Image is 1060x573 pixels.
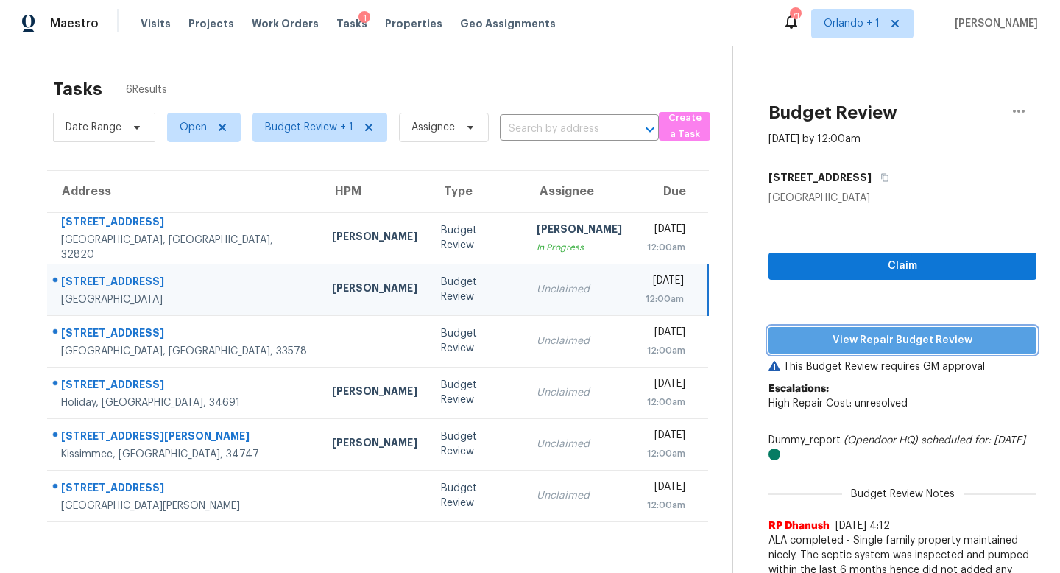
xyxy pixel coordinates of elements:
span: View Repair Budget Review [780,331,1025,350]
span: Orlando + 1 [824,16,880,31]
div: [DATE] by 12:00am [768,132,861,147]
div: [STREET_ADDRESS] [61,377,308,396]
div: Unclaimed [537,488,622,503]
span: Tasks [336,18,367,29]
th: HPM [320,171,429,212]
div: 12:00am [646,395,685,409]
span: Visits [141,16,171,31]
span: 6 Results [126,82,167,97]
div: [DATE] [646,273,684,292]
div: Budget Review [441,223,513,253]
th: Type [429,171,525,212]
div: Unclaimed [537,334,622,348]
div: [GEOGRAPHIC_DATA], [GEOGRAPHIC_DATA], 33578 [61,344,308,359]
div: Holiday, [GEOGRAPHIC_DATA], 34691 [61,396,308,410]
div: [DATE] [646,428,685,446]
div: [PERSON_NAME] [537,222,622,240]
div: Budget Review [441,275,513,304]
div: [PERSON_NAME] [332,281,417,299]
th: Address [47,171,320,212]
div: Kissimmee, [GEOGRAPHIC_DATA], 34747 [61,447,308,462]
div: 71 [790,9,800,24]
span: Work Orders [252,16,319,31]
div: 12:00am [646,343,685,358]
input: Search by address [500,118,618,141]
button: Claim [768,253,1036,280]
div: Budget Review [441,378,513,407]
b: Escalations: [768,384,829,394]
div: Dummy_report [768,433,1036,463]
div: [STREET_ADDRESS][PERSON_NAME] [61,429,308,447]
div: 12:00am [646,240,685,255]
div: [STREET_ADDRESS] [61,480,308,499]
span: RP Dhanush [768,518,830,533]
div: Budget Review [441,429,513,459]
span: Assignee [411,120,455,135]
th: Due [634,171,708,212]
div: [PERSON_NAME] [332,384,417,402]
span: Claim [780,257,1025,275]
div: 1 [358,11,370,26]
p: This Budget Review requires GM approval [768,359,1036,374]
div: [PERSON_NAME] [332,435,417,454]
div: 12:00am [646,498,685,513]
div: [STREET_ADDRESS] [61,326,308,344]
span: [PERSON_NAME] [949,16,1038,31]
div: Unclaimed [537,437,622,451]
span: Date Range [66,120,121,135]
button: Copy Address [872,164,891,191]
div: [GEOGRAPHIC_DATA] [61,292,308,307]
h2: Tasks [53,82,102,96]
span: Budget Review + 1 [265,120,353,135]
span: Create a Task [666,110,703,144]
div: [PERSON_NAME] [332,229,417,247]
div: [STREET_ADDRESS] [61,214,308,233]
span: Budget Review Notes [842,487,964,502]
button: View Repair Budget Review [768,327,1036,354]
div: 12:00am [646,446,685,461]
span: High Repair Cost: unresolved [768,398,908,409]
div: [DATE] [646,479,685,498]
div: [STREET_ADDRESS] [61,274,308,292]
span: [DATE] 4:12 [835,521,890,531]
span: Open [180,120,207,135]
div: 12:00am [646,292,684,306]
div: [DATE] [646,325,685,343]
div: [GEOGRAPHIC_DATA][PERSON_NAME] [61,499,308,513]
i: (Opendoor HQ) [844,435,918,446]
div: [DATE] [646,222,685,240]
div: In Progress [537,240,622,255]
th: Assignee [525,171,634,212]
h5: [STREET_ADDRESS] [768,170,872,185]
button: Create a Task [659,112,710,141]
button: Open [640,119,660,140]
div: Budget Review [441,326,513,356]
div: [DATE] [646,376,685,395]
i: scheduled for: [DATE] [921,435,1025,446]
span: Geo Assignments [460,16,556,31]
div: Unclaimed [537,385,622,400]
span: Maestro [50,16,99,31]
div: Budget Review [441,481,513,510]
span: Projects [188,16,234,31]
div: Unclaimed [537,282,622,297]
span: Properties [385,16,442,31]
div: [GEOGRAPHIC_DATA], [GEOGRAPHIC_DATA], 32820 [61,233,308,262]
div: [GEOGRAPHIC_DATA] [768,191,1036,205]
h2: Budget Review [768,105,897,120]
